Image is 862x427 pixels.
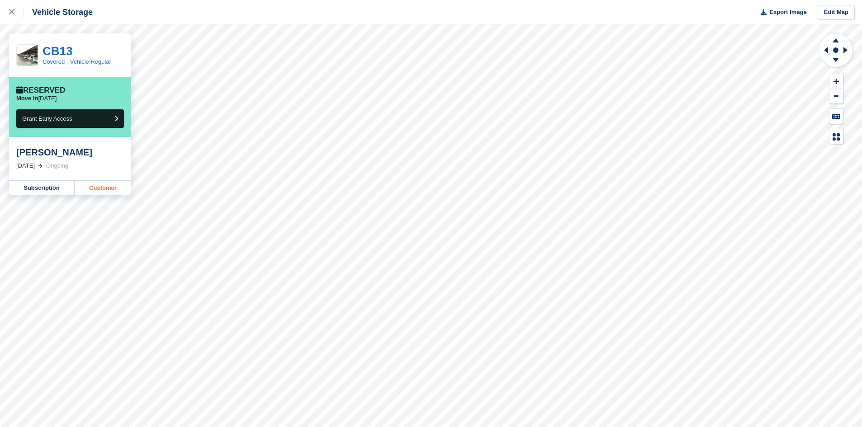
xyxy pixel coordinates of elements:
[46,161,68,170] div: Ongoing
[829,89,843,104] button: Zoom Out
[17,45,38,66] img: E4081CF8065E6D51B1F355B433F9180E.jpeg
[22,115,72,122] span: Grant Early Access
[38,164,43,168] img: arrow-right-light-icn-cde0832a797a2874e46488d9cf13f60e5c3a73dbe684e267c42b8395dfbc2abf.svg
[16,95,57,102] p: [DATE]
[75,181,131,195] a: Customer
[16,95,38,102] span: Move in
[829,109,843,124] button: Keyboard Shortcuts
[829,129,843,144] button: Map Legend
[16,109,124,128] button: Grant Early Access
[43,44,72,58] a: CB13
[16,161,35,170] div: [DATE]
[43,58,111,65] a: Covered - Vehicle Regular
[24,7,93,18] div: Vehicle Storage
[829,74,843,89] button: Zoom In
[9,181,75,195] a: Subscription
[755,5,807,20] button: Export Image
[769,8,806,17] span: Export Image
[818,5,855,20] a: Edit Map
[16,147,124,158] div: [PERSON_NAME]
[16,86,65,95] div: Reserved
